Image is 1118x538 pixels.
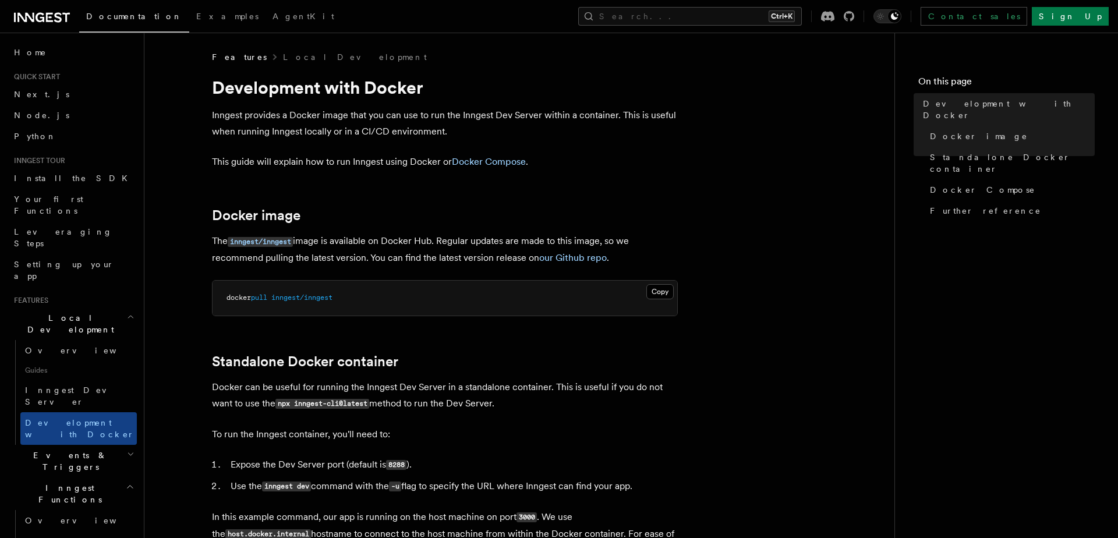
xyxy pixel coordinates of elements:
[9,72,60,82] span: Quick start
[20,412,137,445] a: Development with Docker
[9,168,137,189] a: Install the SDK
[212,77,678,98] h1: Development with Docker
[9,296,48,305] span: Features
[9,156,65,165] span: Inngest tour
[14,260,114,281] span: Setting up your app
[9,340,137,445] div: Local Development
[212,51,267,63] span: Features
[578,7,802,26] button: Search...Ctrl+K
[918,75,1095,93] h4: On this page
[14,227,112,248] span: Leveraging Steps
[25,385,125,406] span: Inngest Dev Server
[930,184,1035,196] span: Docker Compose
[14,174,135,183] span: Install the SDK
[212,207,300,224] a: Docker image
[227,478,678,495] li: Use the command with the flag to specify the URL where Inngest can find your app.
[925,147,1095,179] a: Standalone Docker container
[275,399,369,409] code: npx inngest-cli@latest
[283,51,427,63] a: Local Development
[769,10,795,22] kbd: Ctrl+K
[925,179,1095,200] a: Docker Compose
[189,3,266,31] a: Examples
[386,460,406,470] code: 8288
[228,235,293,246] a: inngest/inngest
[227,456,678,473] li: Expose the Dev Server port (default is ).
[9,189,137,221] a: Your first Functions
[25,516,145,525] span: Overview
[14,111,69,120] span: Node.js
[14,132,56,141] span: Python
[20,361,137,380] span: Guides
[25,346,145,355] span: Overview
[228,237,293,247] code: inngest/inngest
[930,151,1095,175] span: Standalone Docker container
[452,156,526,167] a: Docker Compose
[212,353,398,370] a: Standalone Docker container
[262,482,311,491] code: inngest dev
[516,512,537,522] code: 3000
[1032,7,1109,26] a: Sign Up
[9,307,137,340] button: Local Development
[20,510,137,531] a: Overview
[9,445,137,477] button: Events & Triggers
[212,154,678,170] p: This guide will explain how to run Inngest using Docker or .
[14,47,47,58] span: Home
[930,130,1028,142] span: Docker image
[86,12,182,21] span: Documentation
[923,98,1095,121] span: Development with Docker
[212,426,678,443] p: To run the Inngest container, you'll need to:
[9,312,127,335] span: Local Development
[271,293,332,302] span: inngest/inngest
[251,293,267,302] span: pull
[227,293,251,302] span: docker
[9,482,126,505] span: Inngest Functions
[9,105,137,126] a: Node.js
[9,84,137,105] a: Next.js
[873,9,901,23] button: Toggle dark mode
[20,380,137,412] a: Inngest Dev Server
[20,340,137,361] a: Overview
[196,12,259,21] span: Examples
[14,194,83,215] span: Your first Functions
[25,418,135,439] span: Development with Docker
[14,90,69,99] span: Next.js
[9,477,137,510] button: Inngest Functions
[921,7,1027,26] a: Contact sales
[9,254,137,286] a: Setting up your app
[266,3,341,31] a: AgentKit
[925,126,1095,147] a: Docker image
[212,379,678,412] p: Docker can be useful for running the Inngest Dev Server in a standalone container. This is useful...
[212,107,678,140] p: Inngest provides a Docker image that you can use to run the Inngest Dev Server within a container...
[930,205,1041,217] span: Further reference
[9,126,137,147] a: Python
[212,233,678,266] p: The image is available on Docker Hub. Regular updates are made to this image, so we recommend pul...
[79,3,189,33] a: Documentation
[9,449,127,473] span: Events & Triggers
[389,482,401,491] code: -u
[539,252,607,263] a: our Github repo
[646,284,674,299] button: Copy
[273,12,334,21] span: AgentKit
[9,42,137,63] a: Home
[9,221,137,254] a: Leveraging Steps
[925,200,1095,221] a: Further reference
[918,93,1095,126] a: Development with Docker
